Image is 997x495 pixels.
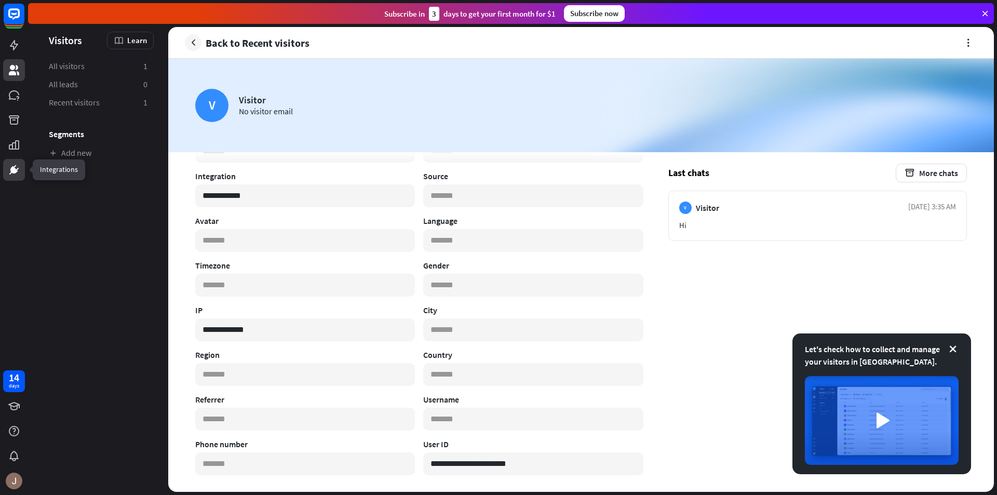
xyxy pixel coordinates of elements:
h4: User ID [423,439,643,449]
h3: Last chats [668,164,967,182]
div: days [9,382,19,390]
span: All visitors [49,61,85,72]
img: Orange background [168,59,994,152]
img: image [805,376,959,465]
h4: Username [423,394,643,405]
div: 14 [9,373,19,382]
a: Back to Recent visitors [185,34,309,51]
a: V Visitor [DATE] 3:35 AM Hi [668,191,967,241]
h4: Source [423,171,643,181]
a: Recent visitors 1 [43,94,154,111]
div: 3 [429,7,439,21]
button: More chats [896,164,967,182]
span: All leads [49,79,78,90]
span: Back to Recent visitors [206,37,309,49]
div: Hi [679,220,956,230]
div: No visitor email [239,106,293,116]
h4: Timezone [195,260,415,271]
h3: Segments [43,129,154,139]
span: Learn [127,35,147,45]
div: Subscribe now [564,5,625,22]
h4: IP [195,305,415,315]
span: Visitor [696,203,719,213]
span: Visitors [49,34,82,46]
a: Add new [43,144,154,162]
h4: Gender [423,260,643,271]
h4: Avatar [195,216,415,226]
h4: Region [195,350,415,360]
h4: City [423,305,643,315]
div: Subscribe in days to get your first month for $1 [384,7,556,21]
h4: Country [423,350,643,360]
div: V [679,202,692,214]
a: All visitors 1 [43,58,154,75]
a: 14 days [3,370,25,392]
aside: 1 [143,61,147,72]
h4: Language [423,216,643,226]
h4: Integration [195,171,415,181]
aside: 1 [143,97,147,108]
h4: Referrer [195,394,415,405]
aside: [DATE] 3:35 AM [908,202,956,214]
aside: 0 [143,79,147,90]
span: Recent visitors [49,97,100,108]
div: V [195,89,228,122]
div: Visitor [239,94,293,106]
h4: Phone number [195,439,415,449]
a: All leads 0 [43,76,154,93]
button: Open LiveChat chat widget [8,4,39,35]
div: Let's check how to collect and manage your visitors in [GEOGRAPHIC_DATA]. [805,343,959,368]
